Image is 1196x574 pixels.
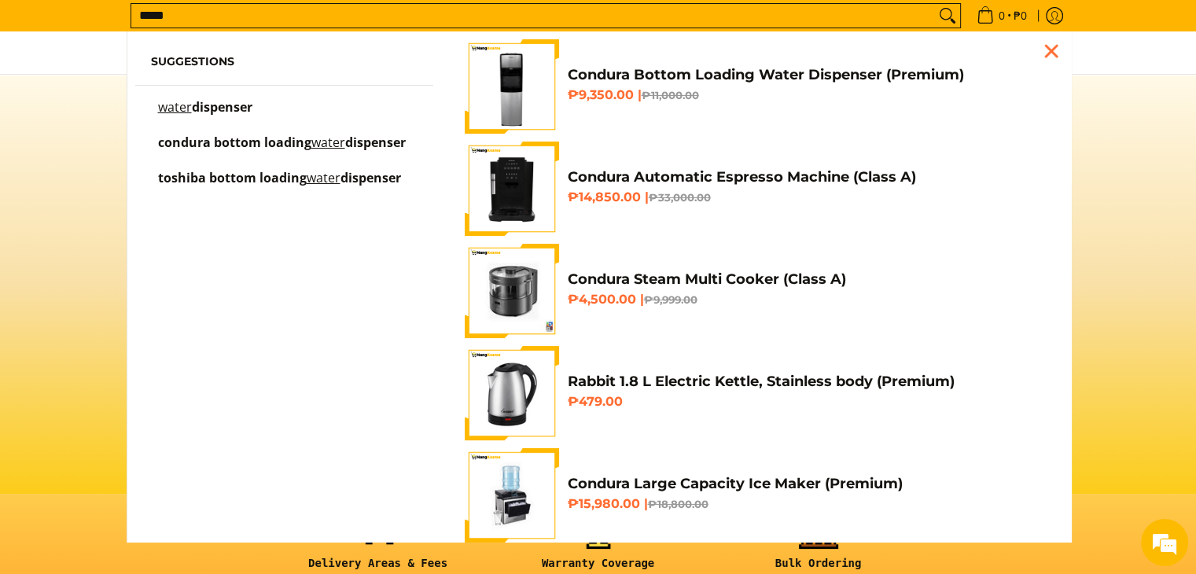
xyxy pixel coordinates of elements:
a: Rabbit 1.8 L Electric Kettle, Stainless body (Premium) Rabbit 1.8 L Electric Kettle, Stainless bo... [465,346,1047,440]
mark: water [311,134,345,151]
h6: Suggestions [151,55,418,69]
h6: ₱9,350.00 | [567,87,1047,103]
p: condura bottom loading water dispenser [158,137,406,164]
a: Condura Steam Multi Cooker (Class A) Condura Steam Multi Cooker (Class A) ₱4,500.00 |₱9,999.00 [465,244,1047,338]
mark: water [158,98,192,116]
button: Search [935,4,960,28]
span: dispenser [340,169,401,186]
del: ₱9,999.00 [643,293,697,306]
a: Condura Bottom Loading Water Dispenser (Premium) Condura Bottom Loading Water Dispenser (Premium)... [465,39,1047,134]
del: ₱18,800.00 [647,498,708,510]
img: Condura Bottom Loading Water Dispenser (Premium) [465,39,559,134]
a: toshiba bottom loading water dispenser [151,172,418,200]
img: https://mangkosme.com/products/condura-large-capacity-ice-maker-premium [465,448,559,543]
h6: ₱14,850.00 | [567,189,1047,205]
a: water dispenser [151,101,418,129]
a: condura bottom loading water dispenser [151,137,418,164]
h6: ₱4,500.00 | [567,292,1047,307]
span: toshiba bottom loading [158,169,307,186]
a: https://mangkosme.com/products/condura-large-capacity-ice-maker-premium Condura Large Capacity Ic... [465,448,1047,543]
span: dispenser [192,98,252,116]
del: ₱11,000.00 [641,89,698,101]
h4: Condura Steam Multi Cooker (Class A) [567,270,1047,289]
h4: Condura Bottom Loading Water Dispenser (Premium) [567,66,1047,84]
span: dispenser [345,134,406,151]
h4: Condura Large Capacity Ice Maker (Premium) [567,475,1047,493]
h4: Rabbit 1.8 L Electric Kettle, Stainless body (Premium) [567,373,1047,391]
img: Rabbit 1.8 L Electric Kettle, Stainless body (Premium) [465,346,559,440]
img: Condura Automatic Espresso Machine (Class A) [465,142,559,236]
span: ₱0 [1011,10,1029,21]
p: water dispenser [158,101,252,129]
span: condura bottom loading [158,134,311,151]
mark: water [307,169,340,186]
img: Condura Steam Multi Cooker (Class A) [465,244,559,338]
a: Condura Automatic Espresso Machine (Class A) Condura Automatic Espresso Machine (Class A) ₱14,850... [465,142,1047,236]
span: 0 [996,10,1007,21]
h6: ₱15,980.00 | [567,496,1047,512]
p: toshiba bottom loading water dispenser [158,172,401,200]
div: Close pop up [1040,39,1063,63]
h4: Condura Automatic Espresso Machine (Class A) [567,168,1047,186]
h6: ₱479.00 [567,394,1047,410]
del: ₱33,000.00 [648,191,710,204]
span: • [972,7,1032,24]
